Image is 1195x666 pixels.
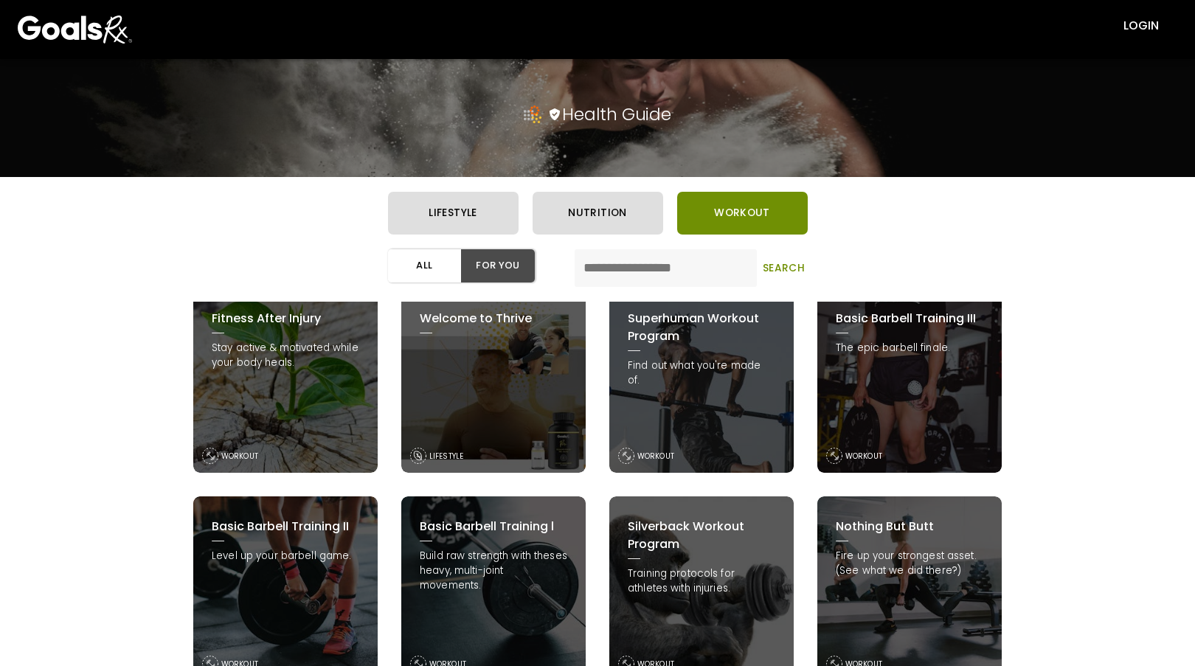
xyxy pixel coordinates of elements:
[550,108,560,120] img: shield.c492ffd1.svg
[420,310,567,327] h3: Welcome to Thrive
[461,249,535,282] button: For You
[420,518,567,535] h3: Basic Barbell Training l
[836,518,983,535] h3: Nothing But Butt
[845,451,882,462] p: WORKOUT
[637,451,674,462] p: WORKOUT
[628,566,775,596] p: Training protocols for athletes with injuries.
[836,310,983,327] h3: Basic Barbell Training III
[677,192,808,235] button: workout
[429,451,463,462] p: LIFESTYLE
[562,104,671,125] h2: Health Guide
[836,341,983,355] p: The epic barbell finale.
[836,549,983,578] p: Fire up your strongest asset. (See what we did there?)
[420,549,567,593] p: Build raw strength with theses heavy, multi-joint movements.
[212,518,359,535] h3: Basic Barbell Training II
[212,310,359,327] h3: Fitness After Injury
[524,105,541,123] img: three-products-icon.e2ed2d85.png
[202,448,218,464] img: workout-logo.79fb2e71.svg
[212,341,359,370] p: Stay active & motivated while your body heals.
[618,448,634,464] img: workout-logo.79fb2e71.svg
[221,451,258,462] p: WORKOUT
[761,249,808,287] button: Search
[212,549,359,563] p: Level up your barbell game.
[388,192,519,235] button: lifestyle
[628,518,775,553] h3: Silverback Workout Program
[628,358,775,388] p: Find out what you're made of.
[410,448,426,464] img: lifestyle-logo.195ea7b6.svg
[533,192,663,235] button: nutrition
[628,310,775,345] h3: Superhuman Workout Program
[826,448,842,464] img: workout-logo.79fb2e71.svg
[388,249,462,282] button: All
